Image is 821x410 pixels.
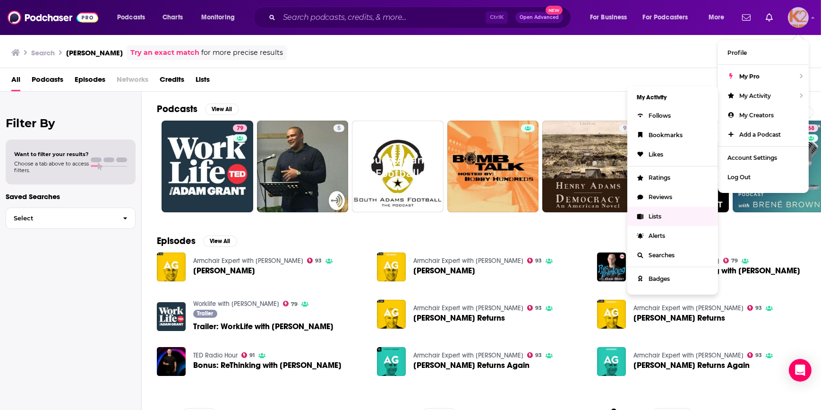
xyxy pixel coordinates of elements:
a: 68 [804,124,818,132]
span: New [546,6,563,15]
a: Worklife with Adam Grant [193,300,279,308]
span: 93 [535,353,542,358]
img: Podchaser - Follow, Share and Rate Podcasts [8,9,98,26]
span: [PERSON_NAME] Returns Again [633,361,750,369]
a: 93 [527,352,542,358]
button: open menu [111,10,157,25]
a: 5 [257,121,349,212]
a: Try an exact match [130,47,199,58]
h2: Podcasts [157,103,197,115]
span: 91 [249,353,255,358]
span: Bonus: ReThinking with [PERSON_NAME] [193,361,342,369]
span: My Activity [739,92,771,99]
h3: Search [31,48,55,57]
a: 79 [233,124,247,132]
button: Open AdvancedNew [515,12,563,23]
span: Logged in as K2Krupp [788,7,809,28]
span: 79 [237,124,243,133]
a: 79 [283,301,298,306]
span: My Creators [739,112,774,119]
button: View All [205,104,239,115]
img: Adam Grant [377,253,406,281]
a: Podcasts [32,72,63,91]
a: Worklife with Adam Grant [633,257,719,265]
button: open menu [583,10,639,25]
span: Log Out [727,174,751,181]
div: Open Intercom Messenger [789,359,812,382]
button: open menu [637,10,702,25]
a: Lists [196,72,210,91]
a: Add a Podcast [718,125,809,144]
span: [PERSON_NAME] [193,267,255,275]
img: Adam Grant Returns [597,300,626,329]
a: Charts [156,10,188,25]
img: Introducing ReThinking with Adam Grant [597,253,626,281]
a: My Creators [718,105,809,125]
a: All [11,72,20,91]
a: 93 [527,258,542,263]
span: Trailer [197,311,213,316]
a: Trailer: WorkLife with Adam Grant [193,323,334,331]
span: Open Advanced [520,15,559,20]
span: Networks [117,72,148,91]
a: Episodes [75,72,105,91]
span: 93 [535,259,542,263]
a: 9 [542,121,634,212]
span: Profile [727,49,747,56]
h3: [PERSON_NAME] [66,48,123,57]
a: 93 [747,305,762,311]
a: Armchair Expert with Dax Shepard [633,304,744,312]
span: Monitoring [201,11,235,24]
div: Search podcasts, credits, & more... [262,7,580,28]
span: Ctrl K [486,11,508,24]
span: [PERSON_NAME] [413,267,475,275]
a: 5 [334,124,344,132]
span: For Podcasters [643,11,688,24]
span: Account Settings [727,154,777,161]
a: 79 [723,258,738,263]
img: Adam Grant Returns Again [377,347,406,376]
img: Adam Grant [157,253,186,281]
span: Podcasts [117,11,145,24]
span: [PERSON_NAME] Returns [633,314,725,322]
button: open menu [702,10,736,25]
img: Trailer: WorkLife with Adam Grant [157,302,186,331]
a: Account Settings [718,148,809,167]
a: Adam Grant [193,267,255,275]
a: Adam Grant [413,267,475,275]
span: For Business [590,11,627,24]
a: Show notifications dropdown [762,9,777,26]
a: 79 [162,121,253,212]
a: Credits [160,72,184,91]
span: 93 [755,353,762,358]
span: 93 [315,259,322,263]
a: Adam Grant Returns Again [413,361,530,369]
a: Bonus: ReThinking with Adam Grant [157,347,186,376]
a: Profile [718,43,809,62]
span: Select [6,215,115,221]
span: [PERSON_NAME] Returns Again [413,361,530,369]
span: 68 [808,124,814,133]
span: 5 [337,124,341,133]
span: 79 [731,259,738,263]
span: More [709,11,725,24]
a: Armchair Expert with Dax Shepard [413,351,523,359]
a: Adam Grant Returns [413,314,505,322]
a: Adam Grant Returns Again [597,347,626,376]
a: Armchair Expert with Dax Shepard [193,257,303,265]
span: Charts [162,11,183,24]
a: EpisodesView All [157,235,237,247]
button: View All [203,236,237,247]
p: Saved Searches [6,192,136,201]
img: Adam Grant Returns [377,300,406,329]
a: 93 [307,258,322,263]
span: [PERSON_NAME] Returns [413,314,505,322]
